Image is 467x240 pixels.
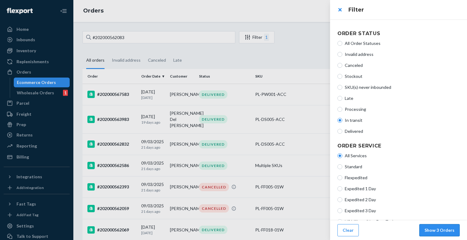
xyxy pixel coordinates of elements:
input: Delivered [337,129,342,134]
span: In transit [345,117,460,123]
input: Processing [337,107,342,112]
span: Delivered [345,128,460,134]
span: Stockout [345,73,460,79]
span: All Services [345,153,460,159]
input: Expedited 2 Day [337,197,342,202]
button: close [334,4,346,16]
input: Stockout [337,74,342,79]
span: Late [345,95,460,101]
input: Invalid address [337,52,342,57]
span: Expedited 2 Day [345,197,460,203]
input: Expedited 3 Day [337,208,342,213]
input: In transit [337,118,342,123]
span: Expedited 1 Day [345,186,460,192]
button: Show 3 Orders [419,224,460,236]
span: Flexpedited [345,175,460,181]
input: SKU(s) never inbounded [337,85,342,90]
span: Processing [345,106,460,112]
h3: Filter [348,6,460,14]
span: SKU(s) never inbounded [345,84,460,90]
input: Expedited 1 Day [337,186,342,191]
span: Canceled [345,62,460,68]
input: US Military (Non Fast Tag) [337,219,342,224]
button: Clear [337,224,359,236]
span: US Military (Non Fast Tag) [345,219,460,225]
span: Expedited 3 Day [345,208,460,214]
input: Flexpedited [337,175,342,180]
input: Canceled [337,63,342,68]
input: All Services [337,153,342,158]
h4: Order Status [337,30,460,37]
h4: Order Service [337,142,460,150]
input: Late [337,96,342,101]
input: Standard [337,164,342,169]
input: All Order Statuses [337,41,342,46]
span: Standard [345,164,460,170]
span: All Order Statuses [345,40,460,46]
span: Invalid address [345,51,460,57]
